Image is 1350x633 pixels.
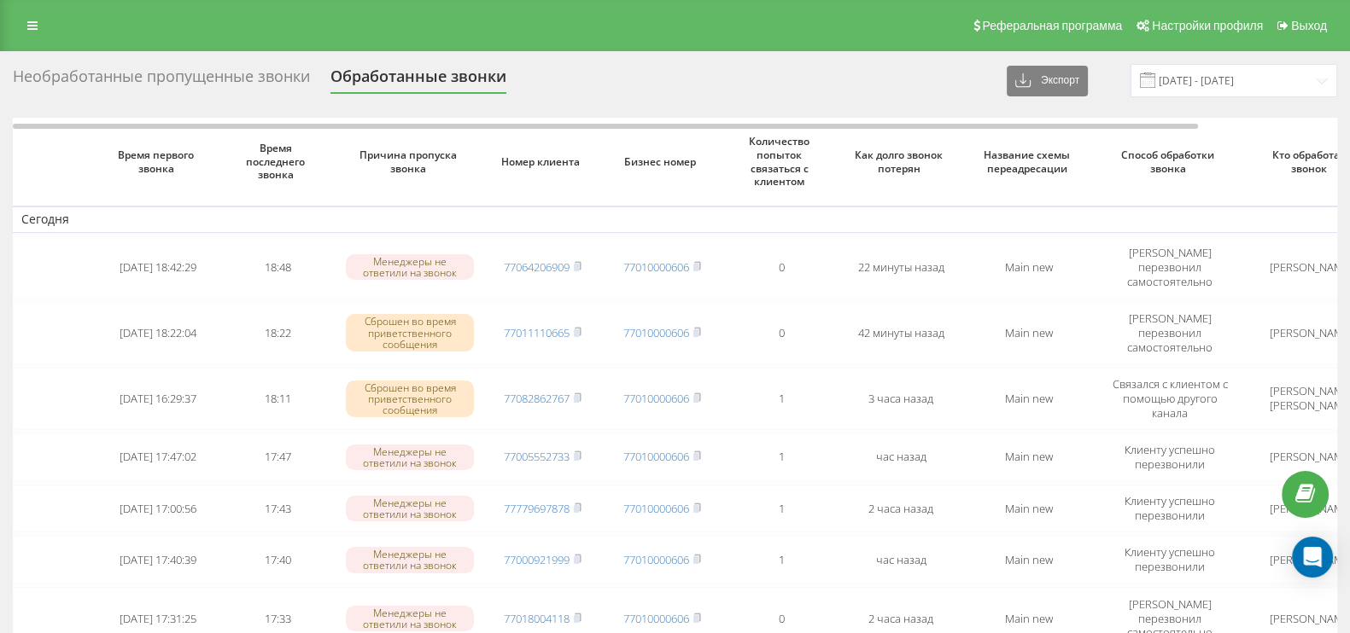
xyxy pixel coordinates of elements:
span: Реферальная программа [982,19,1122,32]
div: Open Intercom Messenger [1292,537,1333,578]
span: Способ обработки звонка [1113,148,1228,175]
a: 77010000606 [623,325,689,340]
td: 1 [722,433,841,481]
div: Менеджеры не ответили на звонок [346,444,474,470]
td: [PERSON_NAME] перезвонил самостоятельно [1097,302,1242,364]
td: [DATE] 18:42:29 [98,236,218,299]
a: 77082862767 [504,391,570,406]
button: Экспорт [1007,66,1088,96]
td: Клиенту успешно перезвонили [1097,433,1242,481]
span: Время первого звонка [112,148,204,175]
td: [DATE] 18:22:04 [98,302,218,364]
a: 77010000606 [623,501,689,516]
span: Настройки профиля [1152,19,1263,32]
span: Выход [1291,19,1327,32]
a: 77018004118 [504,611,570,626]
span: Количество попыток связаться с клиентом [735,135,827,188]
td: 22 минуты назад [841,236,961,299]
td: 1 [722,485,841,532]
span: Название схемы переадресации [975,148,1083,175]
div: Менеджеры не ответили на звонок [346,547,474,572]
div: Необработанные пропущенные звонки [13,67,310,94]
span: Причина пропуска звонка [353,148,468,175]
td: 18:11 [218,368,337,430]
td: 0 [722,302,841,364]
a: 77011110665 [504,325,570,340]
td: час назад [841,433,961,481]
td: час назад [841,536,961,584]
td: [DATE] 16:29:37 [98,368,218,430]
a: 77010000606 [623,391,689,406]
td: Main new [961,536,1097,584]
td: Main new [961,433,1097,481]
td: [DATE] 17:00:56 [98,485,218,532]
td: Клиенту успешно перезвонили [1097,485,1242,532]
td: 18:48 [218,236,337,299]
td: [PERSON_NAME] перезвонил самостоятельно [1097,236,1242,299]
td: 0 [722,236,841,299]
td: 2 часа назад [841,485,961,532]
a: 77779697878 [504,501,570,516]
div: Сброшен во время приветственного сообщения [346,314,474,351]
td: 1 [722,368,841,430]
td: Клиенту успешно перезвонили [1097,536,1242,584]
div: Обработанные звонки [330,67,506,94]
span: Номер клиента [496,155,588,169]
span: Время последнего звонка [231,142,324,182]
span: Бизнес номер [616,155,708,169]
a: 77064206909 [504,259,570,275]
td: 3 часа назад [841,368,961,430]
td: 17:47 [218,433,337,481]
a: 77005552733 [504,449,570,464]
div: Менеджеры не ответили на звонок [346,254,474,280]
a: 77010000606 [623,259,689,275]
a: 77010000606 [623,611,689,626]
td: 42 минуты назад [841,302,961,364]
span: Связался с клиентом с помощью другого канала [1113,376,1228,421]
td: Main new [961,485,1097,532]
div: Менеджеры не ответили на звонок [346,496,474,521]
a: 77000921999 [504,552,570,567]
td: 17:40 [218,536,337,584]
td: [DATE] 17:47:02 [98,433,218,481]
td: 17:43 [218,485,337,532]
td: Main new [961,236,1097,299]
td: Main new [961,368,1097,430]
a: 77010000606 [623,552,689,567]
div: Сброшен во время приветственного сообщения [346,380,474,418]
span: Как долго звонок потерян [855,148,947,175]
td: [DATE] 17:40:39 [98,536,218,584]
a: 77010000606 [623,449,689,464]
td: 18:22 [218,302,337,364]
td: Main new [961,302,1097,364]
td: 1 [722,536,841,584]
div: Менеджеры не ответили на звонок [346,606,474,631]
